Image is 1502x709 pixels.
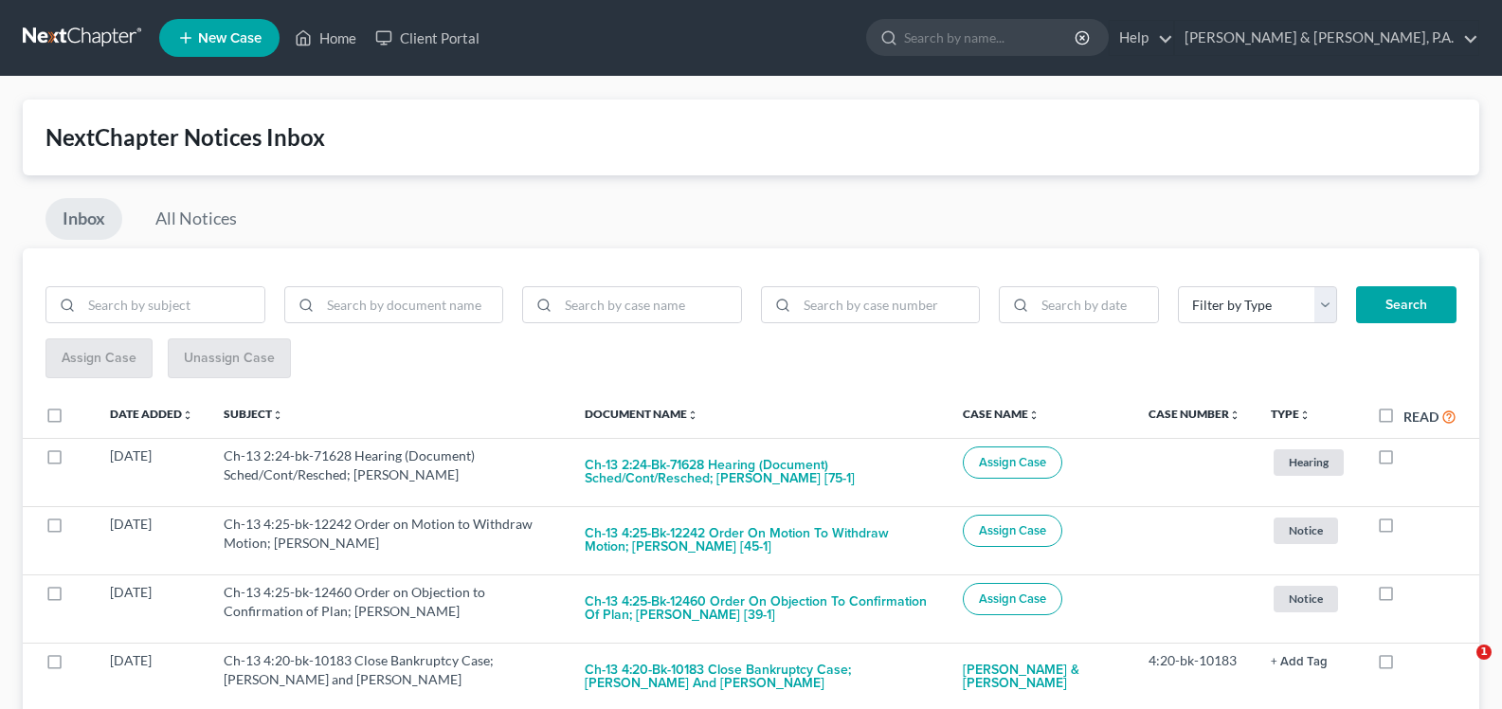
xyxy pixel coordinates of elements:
[963,407,1040,421] a: Case Nameunfold_more
[1035,287,1158,323] input: Search by date
[1271,651,1347,670] a: + Add Tag
[585,651,933,702] button: Ch-13 4:20-bk-10183 Close Bankruptcy Case; [PERSON_NAME] and [PERSON_NAME]
[1149,407,1240,421] a: Case Numberunfold_more
[1438,645,1483,690] iframe: Intercom live chat
[1274,586,1338,611] span: Notice
[138,198,254,240] a: All Notices
[208,506,570,574] td: Ch-13 4:25-bk-12242 Order on Motion to Withdraw Motion; [PERSON_NAME]
[1476,645,1492,660] span: 1
[585,446,933,498] button: Ch-13 2:24-bk-71628 Hearing (Document) Sched/Cont/Resched; [PERSON_NAME] [75-1]
[797,287,980,323] input: Search by case number
[585,515,933,566] button: Ch-13 4:25-bk-12242 Order on Motion to Withdraw Motion; [PERSON_NAME] [45-1]
[979,591,1046,607] span: Assign Case
[95,438,208,506] td: [DATE]
[1229,409,1240,421] i: unfold_more
[81,287,264,323] input: Search by subject
[1274,518,1338,543] span: Notice
[95,574,208,643] td: [DATE]
[1271,446,1347,478] a: Hearing
[285,21,366,55] a: Home
[110,407,193,421] a: Date Addedunfold_more
[963,515,1062,547] button: Assign Case
[1271,656,1328,668] button: + Add Tag
[45,198,122,240] a: Inbox
[1274,449,1344,475] span: Hearing
[208,438,570,506] td: Ch-13 2:24-bk-71628 Hearing (Document) Sched/Cont/Resched; [PERSON_NAME]
[558,287,741,323] input: Search by case name
[1271,407,1311,421] a: Typeunfold_more
[963,651,1118,702] a: [PERSON_NAME] & [PERSON_NAME]
[687,409,698,421] i: unfold_more
[1403,407,1439,427] label: Read
[904,20,1077,55] input: Search by name...
[1271,583,1347,614] a: Notice
[1110,21,1173,55] a: Help
[320,287,503,323] input: Search by document name
[182,409,193,421] i: unfold_more
[963,583,1062,615] button: Assign Case
[1175,21,1478,55] a: [PERSON_NAME] & [PERSON_NAME], P.A.
[963,446,1062,479] button: Assign Case
[366,21,489,55] a: Client Portal
[1356,286,1457,324] button: Search
[95,506,208,574] td: [DATE]
[585,583,933,634] button: Ch-13 4:25-bk-12460 Order on Objection to Confirmation of Plan; [PERSON_NAME] [39-1]
[272,409,283,421] i: unfold_more
[208,574,570,643] td: Ch-13 4:25-bk-12460 Order on Objection to Confirmation of Plan; [PERSON_NAME]
[1299,409,1311,421] i: unfold_more
[979,523,1046,538] span: Assign Case
[45,122,1457,153] div: NextChapter Notices Inbox
[1028,409,1040,421] i: unfold_more
[198,31,262,45] span: New Case
[585,407,698,421] a: Document Nameunfold_more
[1271,515,1347,546] a: Notice
[979,455,1046,470] span: Assign Case
[224,407,283,421] a: Subjectunfold_more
